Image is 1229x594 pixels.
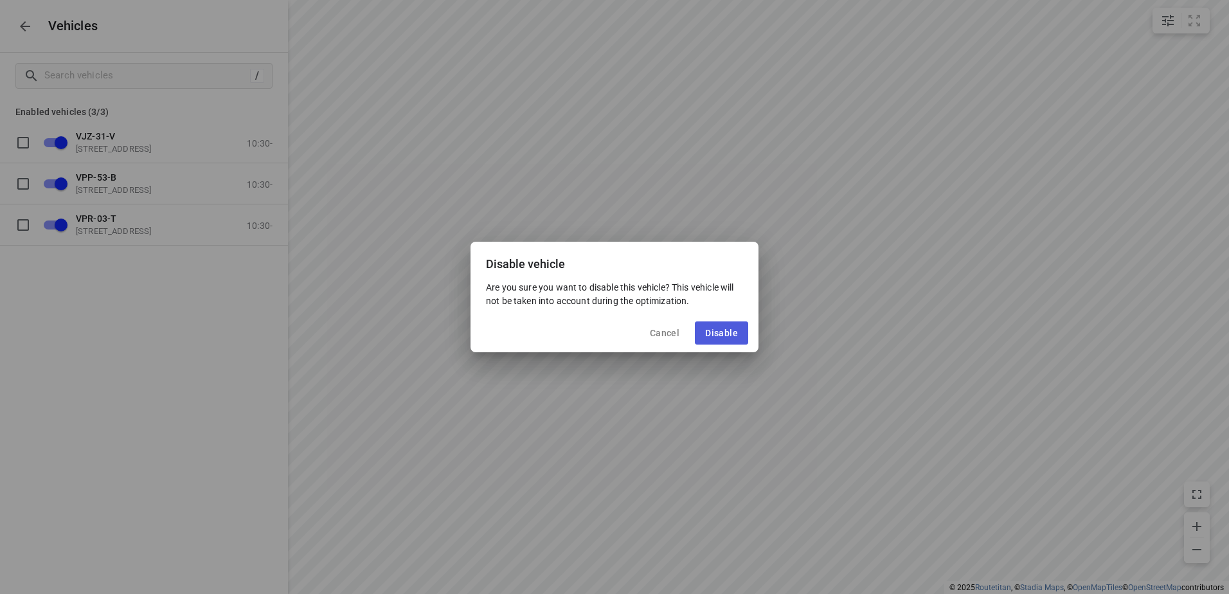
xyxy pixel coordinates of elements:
[640,321,690,345] button: Cancel
[471,242,758,281] div: Disable vehicle
[705,328,738,338] span: Disable
[650,328,679,338] span: Cancel
[695,321,748,345] button: Disable
[486,281,743,307] p: Are you sure you want to disable this vehicle? This vehicle will not be taken into account during...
